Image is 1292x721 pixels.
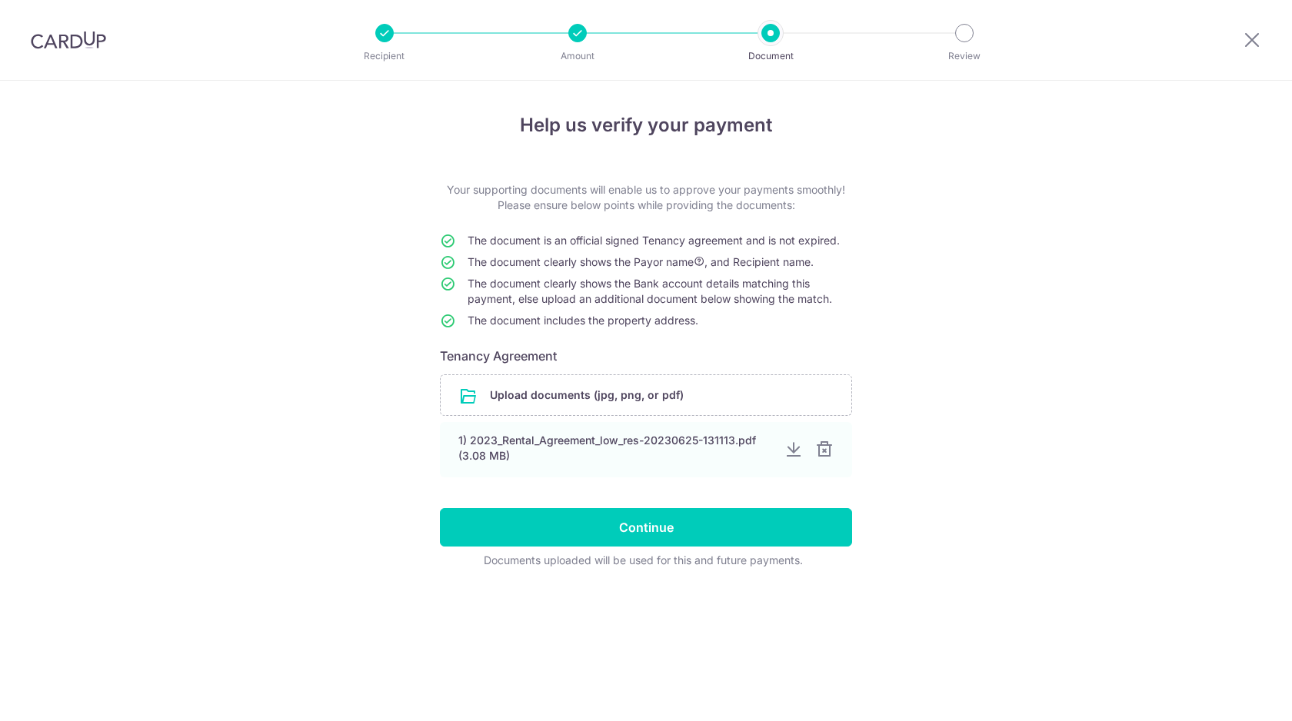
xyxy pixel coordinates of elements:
h4: Help us verify your payment [440,111,852,139]
input: Continue [440,508,852,547]
div: 1) 2023_Rental_Agreement_low_res-20230625-131113.pdf (3.08 MB) [458,433,772,463]
p: Review [907,48,1021,64]
span: The document clearly shows the Bank account details matching this payment, else upload an additio... [468,277,832,305]
h6: Tenancy Agreement [440,347,852,365]
div: Documents uploaded will be used for this and future payments. [440,553,846,568]
span: The document is an official signed Tenancy agreement and is not expired. [468,234,840,247]
div: Upload documents (jpg, png, or pdf) [440,374,852,416]
span: The document includes the property address. [468,314,698,327]
p: Your supporting documents will enable us to approve your payments smoothly! Please ensure below p... [440,182,852,213]
iframe: Opens a widget where you can find more information [1193,675,1277,713]
p: Amount [521,48,634,64]
p: Document [714,48,827,64]
img: CardUp [31,31,106,49]
span: The document clearly shows the Payor name , and Recipient name. [468,255,814,268]
p: Recipient [328,48,441,64]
